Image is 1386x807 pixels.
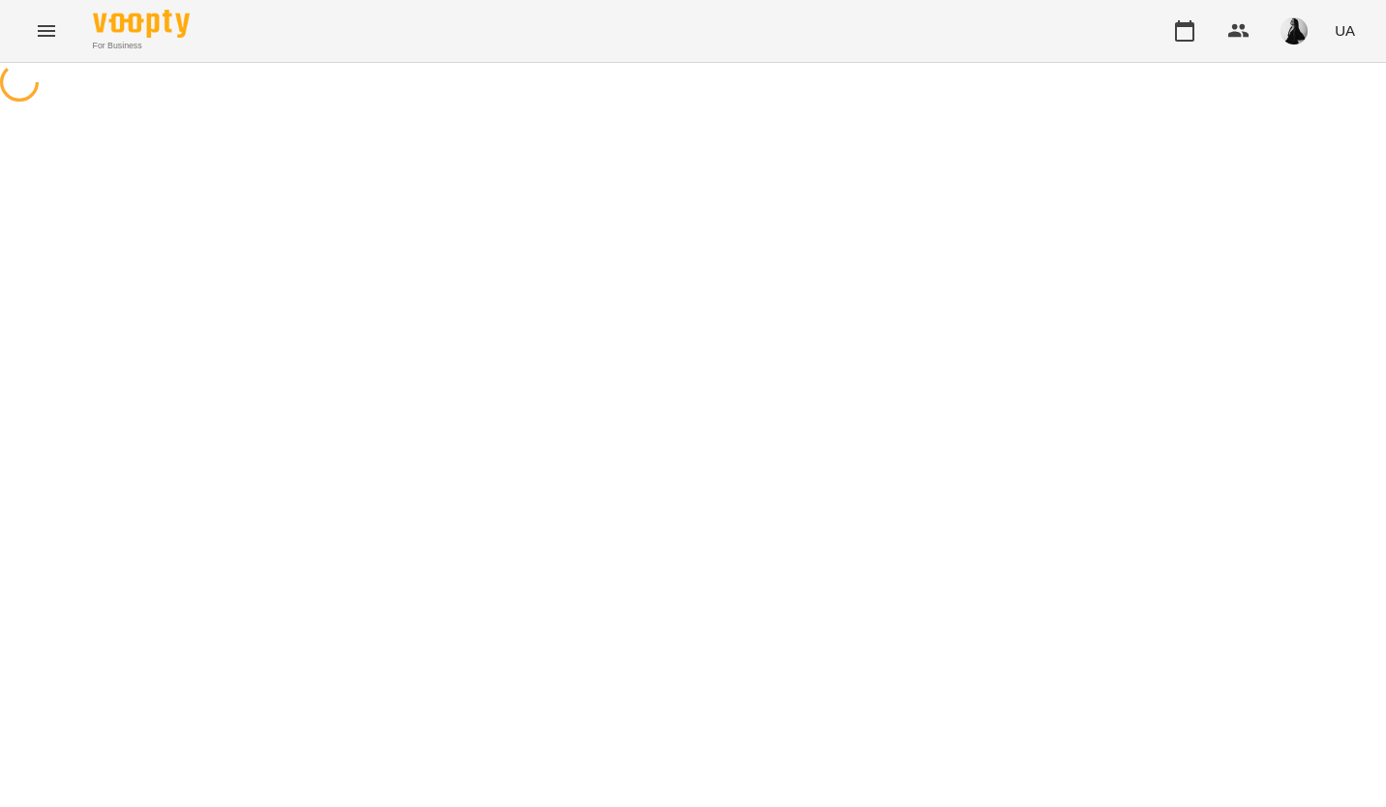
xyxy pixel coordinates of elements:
[23,8,70,54] button: Menu
[1327,13,1363,48] button: UA
[1335,20,1355,41] span: UA
[93,10,190,38] img: Voopty Logo
[93,40,190,52] span: For Business
[1281,17,1308,45] img: a8a45f5fed8cd6bfe970c81335813bd9.jpg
